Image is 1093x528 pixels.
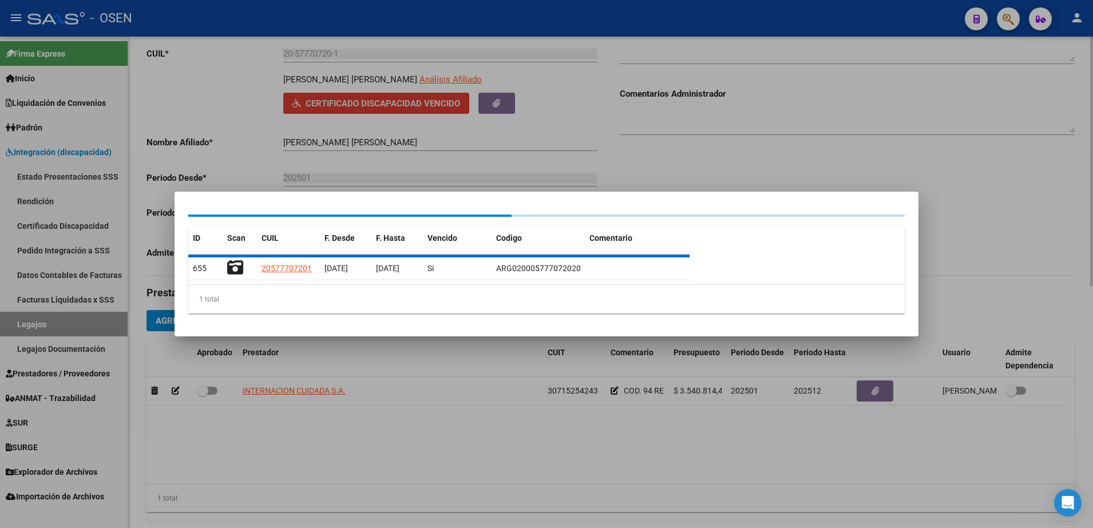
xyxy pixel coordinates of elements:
[324,233,355,243] span: F. Desde
[371,226,423,251] datatable-header-cell: F. Hasta
[376,264,399,273] span: [DATE]
[193,233,200,243] span: ID
[492,226,585,251] datatable-header-cell: Codigo
[1054,489,1082,517] div: Open Intercom Messenger
[427,233,457,243] span: Vencido
[188,285,905,313] div: 1 total
[223,226,257,251] datatable-header-cell: Scan
[427,264,434,273] span: Si
[188,226,223,251] datatable-header-cell: ID
[257,226,320,251] datatable-header-cell: CUIL
[262,264,312,273] span: 20577707201
[589,233,632,243] span: Comentario
[262,233,279,243] span: CUIL
[193,264,207,273] span: 655
[227,233,245,243] span: Scan
[496,233,522,243] span: Codigo
[585,226,690,251] datatable-header-cell: Comentario
[423,226,492,251] datatable-header-cell: Vencido
[496,264,674,273] span: ARG02000577707202020031620240316TUC137
[376,233,405,243] span: F. Hasta
[320,226,371,251] datatable-header-cell: F. Desde
[324,264,348,273] span: [DATE]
